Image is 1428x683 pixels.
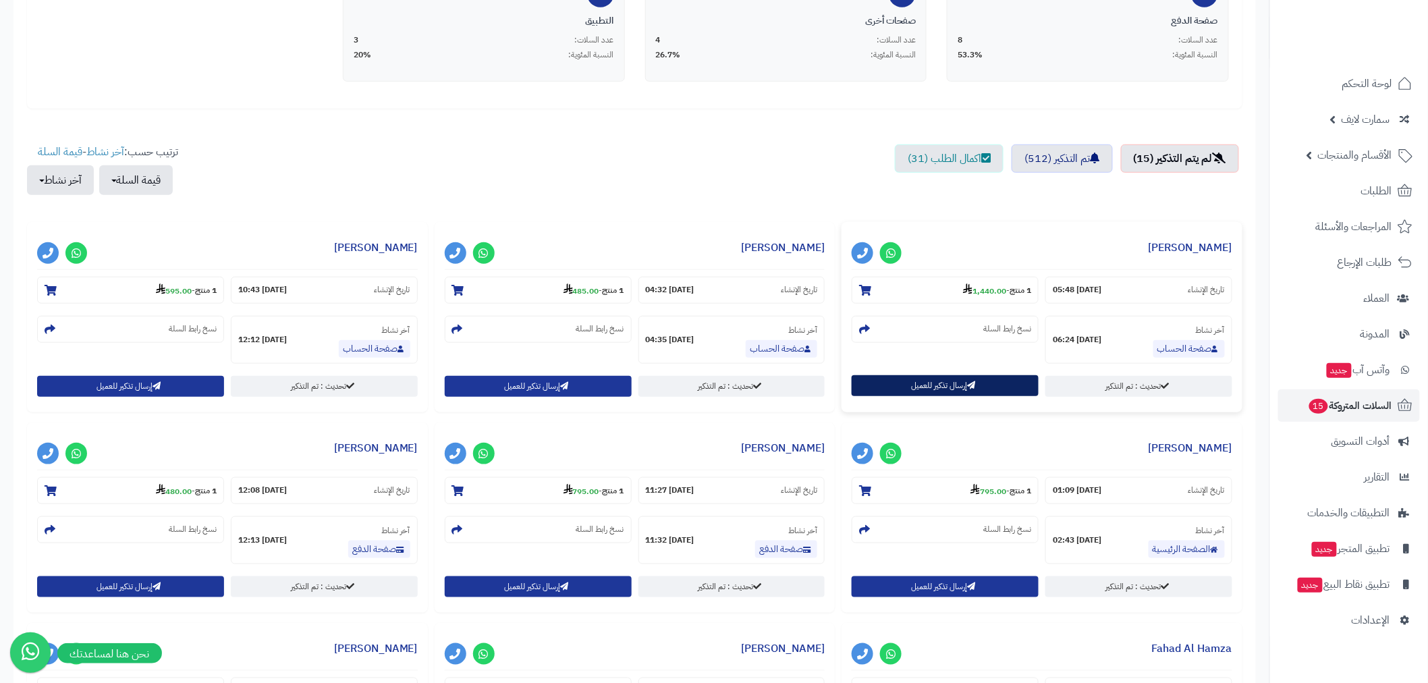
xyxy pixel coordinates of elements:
section: 1 منتج-1,440.00 [852,277,1039,304]
span: النسبة المئوية: [1173,49,1218,61]
span: العملاء [1364,289,1390,308]
div: صفحات أخرى [656,14,916,28]
span: التطبيقات والخدمات [1308,503,1390,522]
a: صفحة الحساب [1153,340,1225,358]
a: المراجعات والأسئلة [1278,211,1420,243]
strong: 480.00 [156,485,192,497]
a: قيمة السلة [38,144,82,160]
span: عدد السلات: [877,34,916,46]
span: المدونة [1361,325,1390,344]
small: نسخ رابط السلة [983,524,1031,535]
small: تاريخ الإنشاء [374,284,410,296]
span: النسبة المئوية: [871,49,916,61]
span: وآتس آب [1325,360,1390,379]
a: [PERSON_NAME] [1149,440,1232,456]
strong: [DATE] 12:13 [238,535,287,546]
section: نسخ رابط السلة [852,516,1039,543]
section: نسخ رابط السلة [445,516,632,543]
a: لم يتم التذكير (15) [1121,144,1239,173]
span: الطلبات [1361,182,1392,200]
a: تحديث : تم التذكير [231,576,418,597]
a: التطبيقات والخدمات [1278,497,1420,529]
strong: 485.00 [564,285,599,297]
a: [PERSON_NAME] [334,240,418,256]
span: التقارير [1365,468,1390,487]
small: - [156,283,217,297]
small: تاريخ الإنشاء [781,485,817,496]
button: إرسال تذكير للعميل [445,576,632,597]
span: 3 [354,34,358,46]
small: آخر نشاط [788,324,817,336]
small: تاريخ الإنشاء [1188,485,1225,496]
a: التقارير [1278,461,1420,493]
a: الصفحة الرئيسية [1149,541,1225,558]
a: السلات المتروكة15 [1278,389,1420,422]
span: تطبيق المتجر [1311,539,1390,558]
span: جديد [1298,578,1323,593]
small: آخر نشاط [381,524,410,537]
span: 8 [958,34,962,46]
button: إرسال تذكير للعميل [37,376,224,397]
small: آخر نشاط [788,524,817,537]
a: وآتس آبجديد [1278,354,1420,386]
strong: 1 منتج [603,285,624,297]
strong: [DATE] 10:43 [238,284,287,296]
span: 53.3% [958,49,983,61]
span: الأقسام والمنتجات [1318,146,1392,165]
span: 26.7% [656,49,681,61]
section: نسخ رابط السلة [37,516,224,543]
a: Fahad Al Hamza [1152,640,1232,657]
section: 1 منتج-795.00 [852,477,1039,504]
span: 15 [1309,398,1329,414]
small: - [564,283,624,297]
section: نسخ رابط السلة [445,316,632,343]
a: أدوات التسويق [1278,425,1420,458]
a: تحديث : تم التذكير [1045,376,1232,397]
small: تاريخ الإنشاء [374,485,410,496]
a: الإعدادات [1278,604,1420,636]
strong: 1 منتج [1010,485,1031,497]
span: عدد السلات: [575,34,614,46]
span: طلبات الإرجاع [1338,253,1392,272]
small: آخر نشاط [1196,324,1225,336]
span: النسبة المئوية: [569,49,614,61]
section: نسخ رابط السلة [37,316,224,343]
strong: 1 منتج [603,485,624,497]
a: المدونة [1278,318,1420,350]
small: آخر نشاط [1196,524,1225,537]
small: - [156,484,217,497]
span: عدد السلات: [1179,34,1218,46]
a: طلبات الإرجاع [1278,246,1420,279]
span: جديد [1312,542,1337,557]
small: تاريخ الإنشاء [781,284,817,296]
strong: [DATE] 05:48 [1053,284,1101,296]
a: [PERSON_NAME] [741,640,825,657]
small: نسخ رابط السلة [169,524,217,535]
ul: ترتيب حسب: - [27,144,178,195]
strong: 1 منتج [195,485,217,497]
strong: 1 منتج [1010,285,1031,297]
span: المراجعات والأسئلة [1316,217,1392,236]
strong: [DATE] 02:43 [1053,535,1101,546]
button: إرسال تذكير للعميل [445,376,632,397]
a: صفحة الحساب [746,340,817,358]
span: أدوات التسويق [1331,432,1390,451]
a: [PERSON_NAME] [741,440,825,456]
section: 1 منتج-485.00 [445,277,632,304]
strong: [DATE] 06:24 [1053,334,1101,346]
button: إرسال تذكير للعميل [852,375,1039,396]
small: نسخ رابط السلة [576,524,624,535]
strong: 795.00 [564,485,599,497]
button: قيمة السلة [99,165,173,195]
a: العملاء [1278,282,1420,315]
strong: [DATE] 04:32 [646,284,694,296]
a: تحديث : تم التذكير [1045,576,1232,597]
span: جديد [1327,363,1352,378]
span: لوحة التحكم [1342,74,1392,93]
span: تطبيق نقاط البيع [1296,575,1390,594]
strong: [DATE] 12:08 [238,485,287,496]
img: logo-2.png [1336,23,1415,51]
small: - [963,283,1031,297]
span: سمارت لايف [1342,110,1390,129]
a: صفحة الدفع [755,541,817,558]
